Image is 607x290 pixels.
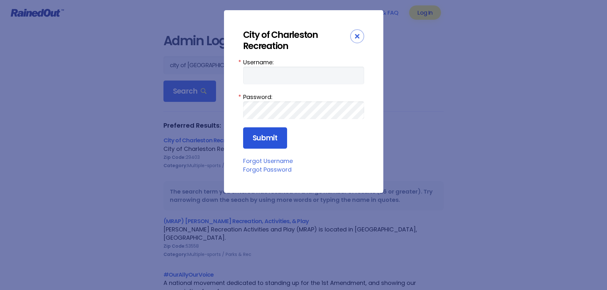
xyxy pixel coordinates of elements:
a: Forgot Password [243,166,292,173]
div: Close [350,29,364,43]
a: Forgot Username [243,157,293,165]
label: Username: [243,58,364,67]
label: Password: [243,93,364,101]
div: City of Charleston Recreation [243,29,350,52]
input: Submit [243,127,287,149]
